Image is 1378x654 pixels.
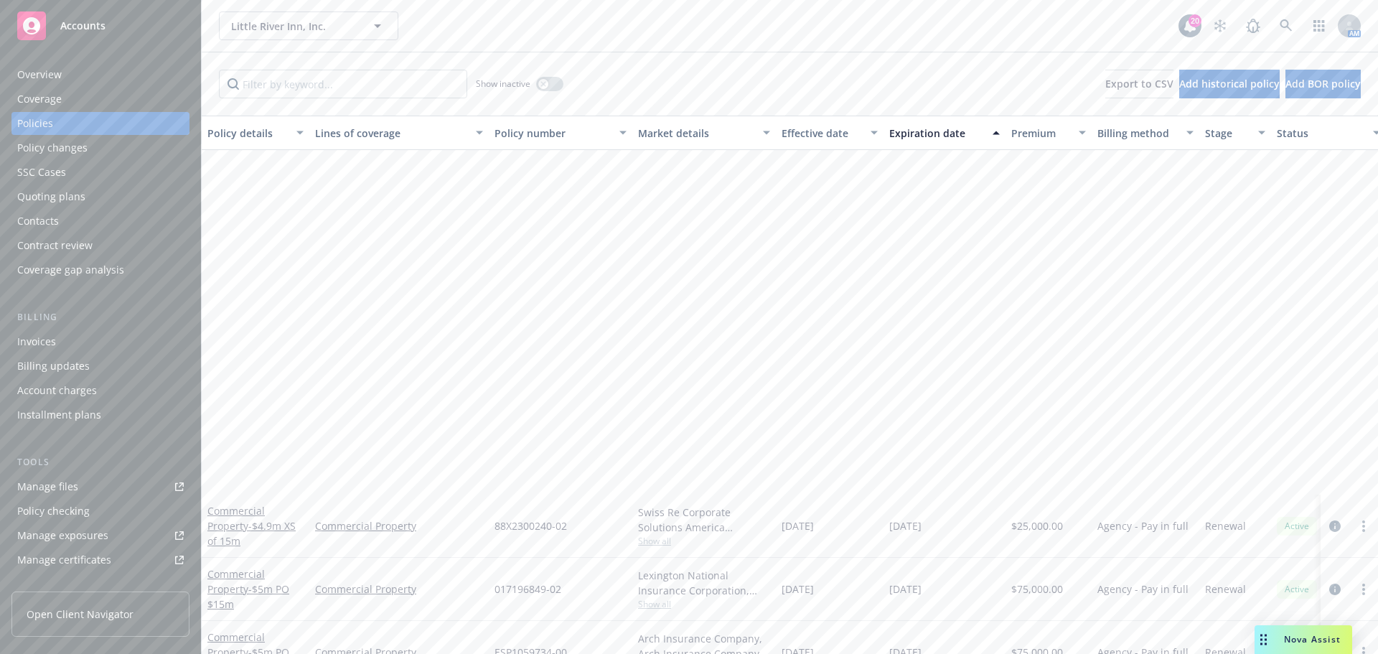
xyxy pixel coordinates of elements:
span: Renewal [1205,581,1246,597]
button: Nova Assist [1255,625,1352,654]
div: Manage files [17,475,78,498]
a: Coverage [11,88,189,111]
div: Billing method [1097,126,1178,141]
span: 88X2300240-02 [495,518,567,533]
button: Export to CSV [1105,70,1173,98]
div: Effective date [782,126,862,141]
div: Coverage [17,88,62,111]
div: Account charges [17,379,97,402]
a: Manage exposures [11,524,189,547]
span: - $5m PO $15m [207,582,289,611]
span: Open Client Navigator [27,607,133,622]
a: Search [1272,11,1300,40]
a: Commercial Property [315,518,483,533]
span: $75,000.00 [1011,581,1063,597]
span: Active [1283,583,1311,596]
div: Installment plans [17,403,101,426]
div: Policy changes [17,136,88,159]
button: Expiration date [883,116,1006,150]
span: Agency - Pay in full [1097,518,1189,533]
a: Account charges [11,379,189,402]
span: [DATE] [782,581,814,597]
a: Policy changes [11,136,189,159]
a: Contacts [11,210,189,233]
div: Lexington National Insurance Corporation, Lexington National Insurance Corporation, Amwins [638,568,770,598]
div: Invoices [17,330,56,353]
div: Manage exposures [17,524,108,547]
button: Effective date [776,116,883,150]
a: SSC Cases [11,161,189,184]
div: Policy number [495,126,611,141]
a: Policy checking [11,500,189,523]
span: Renewal [1205,518,1246,533]
a: circleInformation [1326,581,1344,598]
div: SSC Cases [17,161,66,184]
button: Billing method [1092,116,1199,150]
div: Manage claims [17,573,90,596]
input: Filter by keyword... [219,70,467,98]
a: Contract review [11,234,189,257]
a: Report a Bug [1239,11,1267,40]
a: more [1355,518,1372,535]
div: Stage [1205,126,1250,141]
div: Quoting plans [17,185,85,208]
a: Billing updates [11,355,189,378]
a: Accounts [11,6,189,46]
button: Policy number [489,116,632,150]
div: Manage certificates [17,548,111,571]
div: Policy checking [17,500,90,523]
span: Add BOR policy [1285,77,1361,90]
a: Overview [11,63,189,86]
button: Little River Inn, Inc. [219,11,398,40]
div: Overview [17,63,62,86]
a: Policies [11,112,189,135]
div: Drag to move [1255,625,1272,654]
a: Stop snowing [1206,11,1234,40]
a: Commercial Property [207,567,289,611]
a: Manage claims [11,573,189,596]
div: Contacts [17,210,59,233]
span: Show all [638,598,770,610]
div: Coverage gap analysis [17,258,124,281]
button: Lines of coverage [309,116,489,150]
span: 017196849-02 [495,581,561,597]
span: Active [1283,520,1311,533]
a: Coverage gap analysis [11,258,189,281]
span: - $4.9m XS of 15m [207,519,296,548]
span: Export to CSV [1105,77,1173,90]
a: Manage files [11,475,189,498]
a: Switch app [1305,11,1334,40]
a: Invoices [11,330,189,353]
button: Market details [632,116,776,150]
span: [DATE] [782,518,814,533]
div: Billing updates [17,355,90,378]
span: $25,000.00 [1011,518,1063,533]
div: Policy details [207,126,288,141]
a: Quoting plans [11,185,189,208]
span: [DATE] [889,518,922,533]
div: Lines of coverage [315,126,467,141]
button: Stage [1199,116,1271,150]
a: more [1355,581,1372,598]
div: Premium [1011,126,1070,141]
a: Commercial Property [315,581,483,597]
div: Expiration date [889,126,984,141]
span: Show inactive [476,78,530,90]
span: Accounts [60,20,106,32]
span: Nova Assist [1284,633,1341,645]
div: Status [1277,126,1364,141]
button: Premium [1006,116,1092,150]
span: Little River Inn, Inc. [231,19,355,34]
button: Policy details [202,116,309,150]
div: Swiss Re Corporate Solutions America Insurance Corporation, Swiss Re, Amwins [638,505,770,535]
span: Add historical policy [1179,77,1280,90]
span: [DATE] [889,581,922,597]
a: Commercial Property [207,504,296,548]
div: Billing [11,310,189,324]
div: Policies [17,112,53,135]
div: Tools [11,455,189,470]
span: Agency - Pay in full [1097,581,1189,597]
span: Show all [638,535,770,547]
div: Market details [638,126,754,141]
